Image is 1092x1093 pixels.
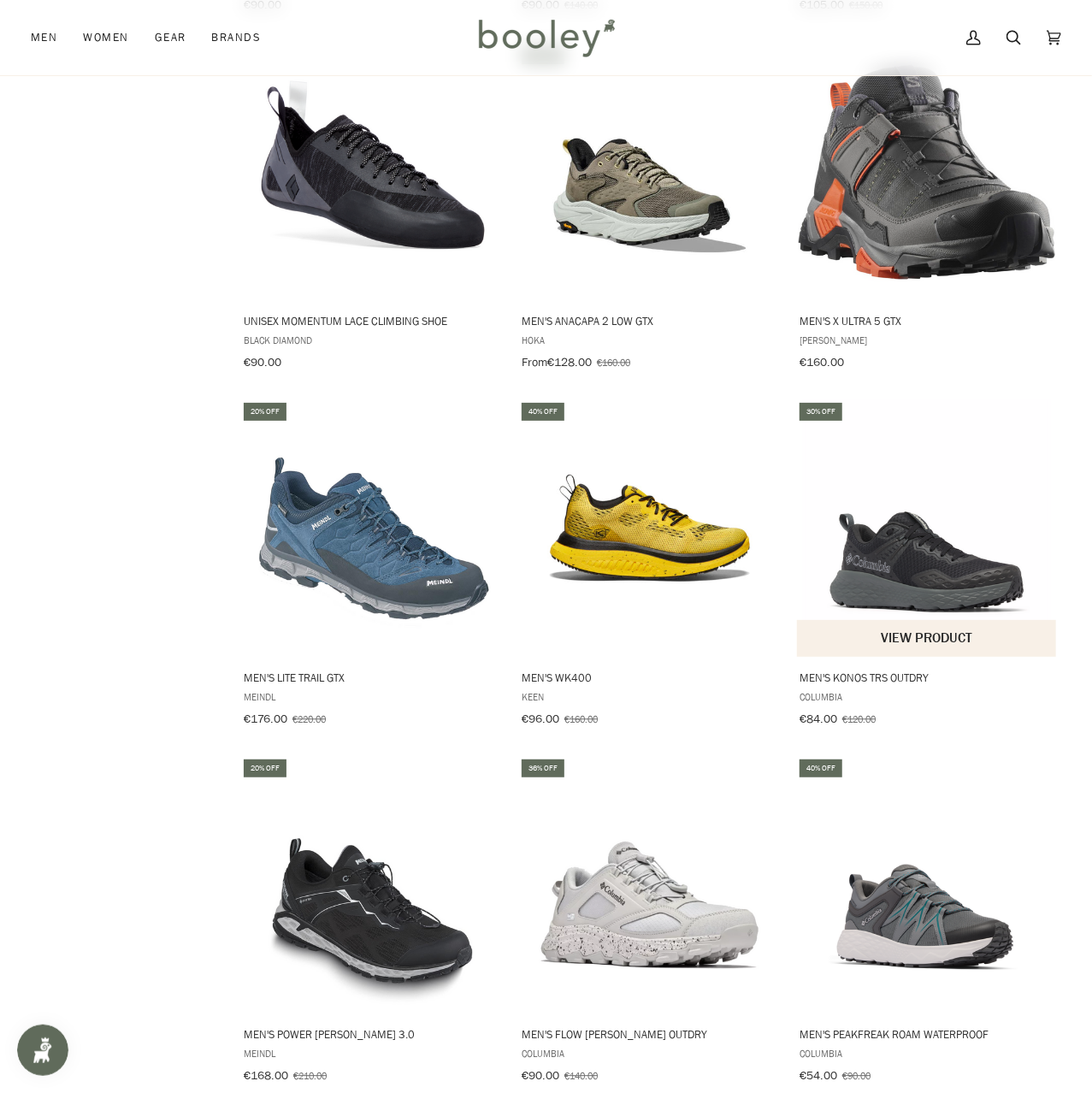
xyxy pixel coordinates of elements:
[293,1068,327,1083] span: €210.00
[522,757,778,1013] img: Columbia Men's Flow Morrison OutDry Slate Grey / Black - Booley Galway
[522,670,777,685] span: Men's WK400
[241,400,502,732] a: Men's Lite Trail GTX
[244,1046,499,1061] span: Meindl
[797,620,1056,657] button: View product
[800,711,837,727] span: €84.00
[522,1067,559,1084] span: €90.00
[800,313,1055,328] span: Men's X Ultra 5 GTX
[244,670,499,685] span: Men's Lite Trail GTX
[244,759,286,777] div: 20% off
[244,1026,499,1042] span: Men's Power [PERSON_NAME] 3.0
[597,355,630,369] span: €160.00
[800,1067,837,1084] span: €54.00
[522,1046,777,1061] span: Columbia
[244,403,286,421] div: 20% off
[800,1046,1055,1061] span: Columbia
[797,757,1058,1089] a: Men's Peakfreak Roam Waterproof
[800,759,842,777] div: 40% off
[797,400,1058,732] a: Men's Konos TRS OutDry
[241,44,502,375] a: Unisex Momentum Lace Climbing Shoe
[522,400,778,657] img: Keen Men's WK400 Keen Yellow / Black - Booley Galway
[522,333,777,347] span: Hoka
[244,354,281,370] span: €90.00
[17,1025,68,1076] iframe: Button to open loyalty program pop-up
[800,333,1055,347] span: [PERSON_NAME]
[244,313,499,328] span: Unisex Momentum Lace Climbing Shoe
[519,44,780,375] a: Men's Anacapa 2 Low GTX
[522,711,559,727] span: €96.00
[842,712,876,726] span: €120.00
[797,44,1058,375] a: Men's X Ultra 5 GTX
[564,1068,598,1083] span: €140.00
[244,689,499,704] span: Meindl
[244,711,287,727] span: €176.00
[155,29,186,46] span: Gear
[547,354,592,370] span: €128.00
[211,29,261,46] span: Brands
[564,712,598,726] span: €160.00
[244,757,500,1013] img: Meindl Men's Power Walker 3.0 Black / Silver - Booley Galway
[800,354,844,370] span: €160.00
[241,757,502,1089] a: Men's Power Walker 3.0
[522,354,547,370] span: From
[522,1026,777,1042] span: Men's Flow [PERSON_NAME] OutDry
[519,400,780,732] a: Men's WK400
[244,333,499,347] span: Black Diamond
[244,1067,288,1084] span: €168.00
[800,1026,1055,1042] span: Men's Peakfreak Roam Waterproof
[31,29,57,46] span: Men
[842,1068,871,1083] span: €90.00
[522,759,564,777] div: 36% off
[799,757,1055,1013] img: Columbia Men's Peakfreak Roam Waterproof Ti Grey Steel / River Blue - Booley Galway
[292,712,326,726] span: €220.00
[244,44,500,300] img: Black Diamond Momentum Lace Climbing Shoe Black / Anthracite - Booley Galway
[522,313,777,328] span: Men's Anacapa 2 Low GTX
[471,13,621,62] img: Booley
[522,689,777,704] span: Keen
[799,400,1055,657] img: Columbia Men's Konos TRS OutDry Black / Grill - Booley Galway
[244,400,500,657] img: Meindl Men's Lite Trail GTX Marine - Booley Galway
[83,29,128,46] span: Women
[522,44,778,300] img: Hoka Men's Anacapa 2 Low GTX Olive Haze / Mercury - Booley Galway
[800,670,1055,685] span: Men's Konos TRS OutDry
[800,689,1055,704] span: Columbia
[799,44,1055,300] img: Salomon Men's X Ultra 5 GTX Asphalt / Castlerock / Burnt Ochre - Booley Galway
[522,403,564,421] div: 40% off
[519,757,780,1089] a: Men's Flow Morrison OutDry
[800,403,842,421] div: 30% off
